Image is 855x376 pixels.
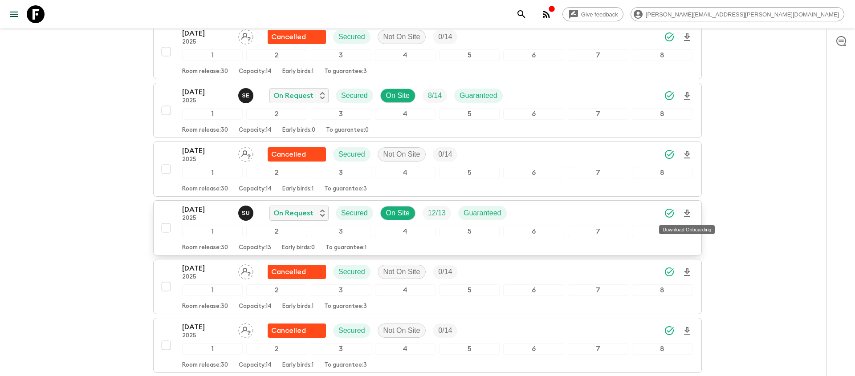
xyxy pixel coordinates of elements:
[682,150,692,160] svg: Download Onboarding
[338,267,365,277] p: Secured
[664,32,675,42] svg: Synced Successfully
[438,149,452,160] p: 0 / 14
[239,68,272,75] p: Capacity: 14
[503,226,564,237] div: 6
[311,284,371,296] div: 3
[182,186,228,193] p: Room release: 30
[682,32,692,43] svg: Download Onboarding
[423,89,447,103] div: Trip Fill
[182,28,231,39] p: [DATE]
[182,39,231,46] p: 2025
[333,147,370,162] div: Secured
[503,49,564,61] div: 6
[239,303,272,310] p: Capacity: 14
[182,343,243,355] div: 1
[664,90,675,101] svg: Synced Successfully
[383,149,420,160] p: Not On Site
[182,87,231,97] p: [DATE]
[568,284,628,296] div: 7
[433,323,457,338] div: Trip Fill
[238,32,253,39] span: Assign pack leader
[282,362,313,369] p: Early birds: 1
[242,92,249,99] p: S E
[311,108,371,120] div: 3
[271,267,306,277] p: Cancelled
[378,265,426,279] div: Not On Site
[380,89,415,103] div: On Site
[182,284,243,296] div: 1
[311,49,371,61] div: 3
[659,225,715,234] div: Download Onboarding
[238,150,253,157] span: Assign pack leader
[182,322,231,332] p: [DATE]
[632,284,692,296] div: 8
[246,108,307,120] div: 2
[182,204,231,215] p: [DATE]
[641,11,844,18] span: [PERSON_NAME][EMAIL_ADDRESS][PERSON_NAME][DOMAIN_NAME]
[238,88,255,103] button: SE
[153,142,702,197] button: [DATE]2025Assign pack leaderFlash Pack cancellationSecuredNot On SiteTrip Fill12345678Room releas...
[182,226,243,237] div: 1
[182,156,231,163] p: 2025
[338,149,365,160] p: Secured
[632,226,692,237] div: 8
[439,226,500,237] div: 5
[428,90,442,101] p: 8 / 14
[438,325,452,336] p: 0 / 14
[238,208,255,215] span: Sefa Uz
[182,167,243,178] div: 1
[383,32,420,42] p: Not On Site
[503,108,564,120] div: 6
[324,303,367,310] p: To guarantee: 3
[682,267,692,278] svg: Download Onboarding
[311,167,371,178] div: 3
[503,167,564,178] div: 6
[239,127,272,134] p: Capacity: 14
[182,332,231,340] p: 2025
[664,149,675,160] svg: Synced Successfully
[5,5,23,23] button: menu
[433,147,457,162] div: Trip Fill
[375,226,436,237] div: 4
[568,226,628,237] div: 7
[383,267,420,277] p: Not On Site
[182,274,231,281] p: 2025
[439,49,500,61] div: 5
[375,343,436,355] div: 4
[375,284,436,296] div: 4
[242,210,250,217] p: S U
[153,318,702,373] button: [DATE]2025Assign pack leaderFlash Pack cancellationSecuredNot On SiteTrip Fill12345678Room releas...
[336,206,373,220] div: Secured
[271,32,306,42] p: Cancelled
[238,326,253,333] span: Assign pack leader
[439,284,500,296] div: 5
[341,208,368,218] p: Secured
[182,362,228,369] p: Room release: 30
[664,325,675,336] svg: Synced Successfully
[271,325,306,336] p: Cancelled
[182,244,228,251] p: Room release: 30
[324,68,367,75] p: To guarantee: 3
[428,208,446,218] p: 12 / 13
[375,49,436,61] div: 4
[423,206,451,220] div: Trip Fill
[238,206,255,221] button: SU
[182,303,228,310] p: Room release: 30
[513,5,530,23] button: search adventures
[336,89,373,103] div: Secured
[386,208,410,218] p: On Site
[311,343,371,355] div: 3
[238,267,253,274] span: Assign pack leader
[268,265,326,279] div: Flash Pack cancellation
[333,323,370,338] div: Secured
[439,108,500,120] div: 5
[273,208,313,218] p: On Request
[238,91,255,98] span: Süleyman Erköse
[632,108,692,120] div: 8
[282,303,313,310] p: Early birds: 1
[338,32,365,42] p: Secured
[182,97,231,105] p: 2025
[460,90,497,101] p: Guaranteed
[268,323,326,338] div: Flash Pack cancellation
[239,362,272,369] p: Capacity: 14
